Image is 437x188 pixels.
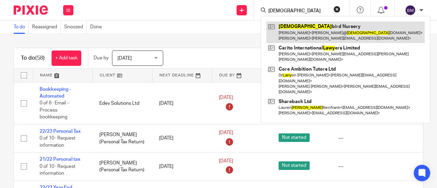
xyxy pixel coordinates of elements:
a: Done [90,20,105,34]
span: 0 of 10 · Request information [40,136,75,148]
a: To do [14,20,29,34]
img: Pixie [14,5,48,15]
span: Not started [279,133,310,142]
p: Due by [94,55,109,61]
h1: To do [21,55,45,62]
span: [DATE] [219,96,233,100]
span: Not started [279,161,310,170]
td: [DATE] [152,82,212,124]
div: --- [338,135,384,142]
td: Edev Solutions Ltd [93,82,152,124]
button: Clear [334,6,340,13]
span: 0 of 6 · Email - Process bookkeeping [40,101,69,119]
td: [PERSON_NAME] (Personal Tax Return) [93,124,152,152]
a: + Add task [52,50,81,66]
td: [DATE] [152,124,212,152]
input: Search [268,8,329,14]
span: [DATE] [219,131,233,135]
td: [DATE] [152,153,212,180]
span: 0 of 10 · Request information [40,164,75,176]
a: 21/22 Personal tax [40,157,80,162]
span: (58) [35,55,45,61]
a: Snoozed [64,20,87,34]
img: svg%3E [405,5,416,16]
span: [DATE] [117,56,132,61]
span: [DATE] [219,159,233,163]
a: 22/23 Personal Tax [40,129,81,134]
a: Bookkeeping - Automated [40,87,71,99]
div: --- [338,163,384,170]
td: [PERSON_NAME] (Personal Tax Return) [93,153,152,180]
a: Reassigned [32,20,61,34]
